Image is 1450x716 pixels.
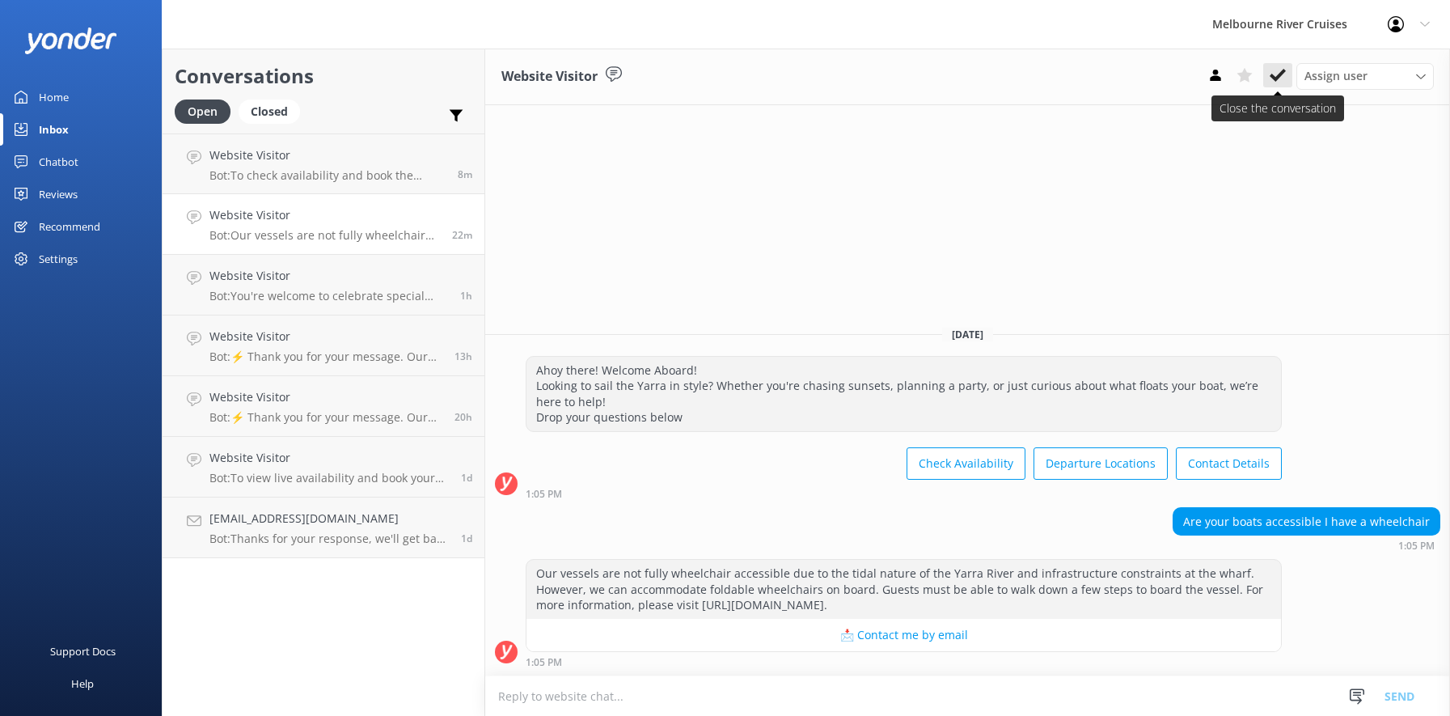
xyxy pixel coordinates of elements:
div: Our vessels are not fully wheelchair accessible due to the tidal nature of the Yarra River and in... [526,560,1281,619]
p: Bot: You're welcome to celebrate special occasions like birthdays on our cruises. For dining crui... [209,289,448,303]
h4: Website Visitor [209,206,440,224]
span: Oct 14 2025 01:05pm (UTC +11:00) Australia/Sydney [452,228,472,242]
div: Reviews [39,178,78,210]
div: Support Docs [50,635,116,667]
div: Closed [239,100,300,124]
p: Bot: Our vessels are not fully wheelchair accessible due to the tidal nature of the Yarra River a... [209,228,440,243]
h2: Conversations [175,61,472,91]
span: Oct 12 2025 09:51pm (UTC +11:00) Australia/Sydney [461,532,472,545]
h4: Website Visitor [209,146,446,164]
strong: 1:05 PM [1398,541,1435,551]
div: Inbox [39,113,69,146]
div: Oct 14 2025 01:05pm (UTC +11:00) Australia/Sydney [526,656,1282,667]
a: [EMAIL_ADDRESS][DOMAIN_NAME]Bot:Thanks for your response, we'll get back to you as soon as we can... [163,498,484,558]
button: Contact Details [1176,447,1282,480]
span: [DATE] [942,328,993,341]
a: Website VisitorBot:⚡ Thank you for your message. Our office hours are Mon - Fri 9.30am - 5pm. We'... [163,376,484,437]
p: Bot: To view live availability and book your Spirit of Melbourne Dinner Cruise, please visit [URL... [209,471,449,485]
span: Oct 13 2025 12:32pm (UTC +11:00) Australia/Sydney [461,471,472,485]
div: Recommend [39,210,100,243]
div: Oct 14 2025 01:05pm (UTC +11:00) Australia/Sydney [1173,540,1440,551]
p: Bot: Thanks for your response, we'll get back to you as soon as we can during opening hours. [209,532,449,546]
h4: Website Visitor [209,388,442,406]
span: Oct 13 2025 04:37pm (UTC +11:00) Australia/Sydney [454,410,472,424]
div: Help [71,667,94,700]
span: Oct 14 2025 01:19pm (UTC +11:00) Australia/Sydney [458,167,472,181]
img: yonder-white-logo.png [24,28,117,54]
div: Ahoy there! Welcome Aboard! Looking to sail the Yarra in style? Whether you're chasing sunsets, p... [526,357,1281,431]
a: Website VisitorBot:You're welcome to celebrate special occasions like birthdays on our cruises. F... [163,255,484,316]
strong: 1:05 PM [526,658,562,667]
h4: Website Visitor [209,328,442,345]
button: 📩 Contact me by email [526,619,1281,651]
button: Departure Locations [1034,447,1168,480]
div: Assign User [1296,63,1434,89]
h4: Website Visitor [209,267,448,285]
a: Website VisitorBot:Our vessels are not fully wheelchair accessible due to the tidal nature of the... [163,194,484,255]
span: Assign user [1304,67,1368,85]
a: Website VisitorBot:To view live availability and book your Spirit of Melbourne Dinner Cruise, ple... [163,437,484,498]
p: Bot: ⚡ Thank you for your message. Our office hours are Mon - Fri 9.30am - 5pm. We'll get back to... [209,410,442,425]
a: Website VisitorBot:⚡ Thank you for your message. Our office hours are Mon - Fri 9.30am - 5pm. We'... [163,316,484,376]
div: Chatbot [39,146,78,178]
span: Oct 13 2025 11:37pm (UTC +11:00) Australia/Sydney [454,350,472,363]
span: Oct 14 2025 11:33am (UTC +11:00) Australia/Sydney [460,289,472,303]
h4: Website Visitor [209,449,449,467]
p: Bot: ⚡ Thank you for your message. Our office hours are Mon - Fri 9.30am - 5pm. We'll get back to... [209,350,442,364]
div: Oct 14 2025 01:05pm (UTC +11:00) Australia/Sydney [526,488,1282,499]
a: Website VisitorBot:To check availability and book the Bottomless Brunch Afloat Brunch Cruise for ... [163,133,484,194]
div: Home [39,81,69,113]
button: Check Availability [907,447,1025,480]
div: Open [175,100,230,124]
div: Are your boats accessible I have a wheelchair [1173,508,1439,536]
p: Bot: To check availability and book the Bottomless Brunch Afloat Brunch Cruise for [DATE], please... [209,168,446,183]
h3: Website Visitor [501,66,598,87]
a: Closed [239,102,308,120]
div: Settings [39,243,78,275]
strong: 1:05 PM [526,489,562,499]
h4: [EMAIL_ADDRESS][DOMAIN_NAME] [209,510,449,527]
a: Open [175,102,239,120]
